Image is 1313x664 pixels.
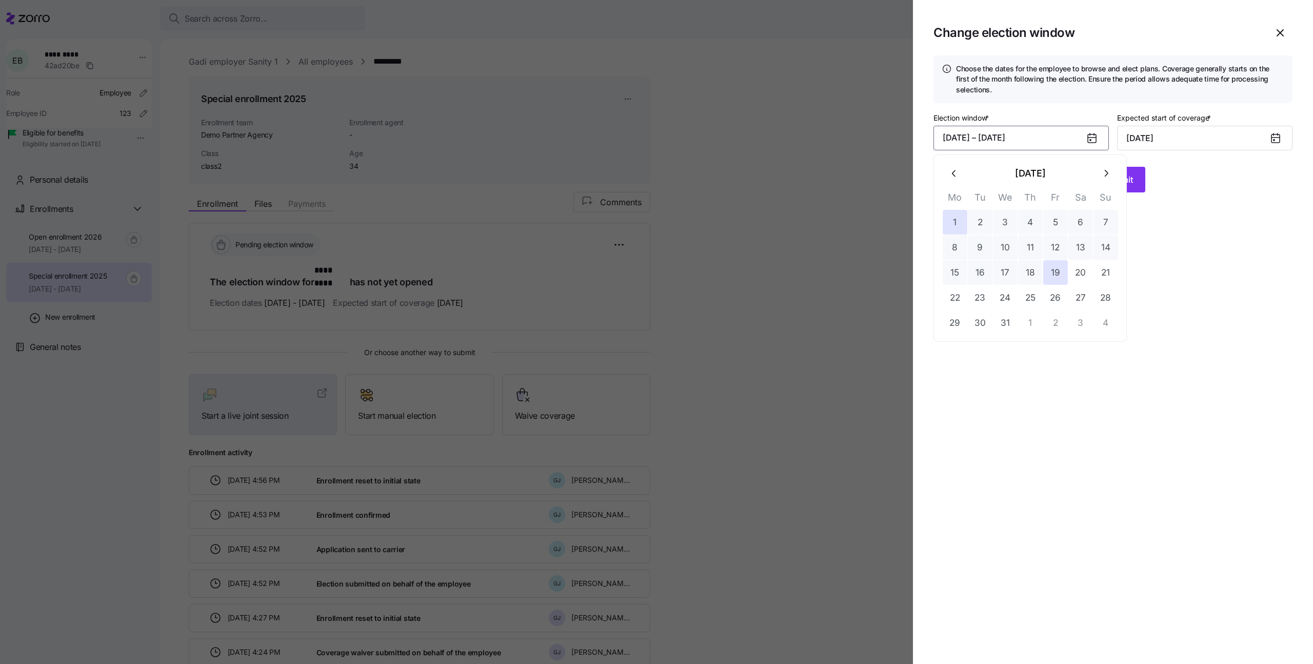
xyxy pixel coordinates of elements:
[943,310,967,335] button: 29 December 2025
[1043,210,1068,235] button: 5 December 2025
[943,235,967,260] button: 8 December 2025
[1018,260,1043,285] button: 18 December 2025
[968,235,992,260] button: 9 December 2025
[1018,310,1043,335] button: 1 January 2026
[968,285,992,310] button: 23 December 2025
[943,210,967,235] button: 1 December 2025
[1018,285,1043,310] button: 25 December 2025
[1043,260,1068,285] button: 19 December 2025
[956,64,1284,95] h4: Choose the dates for the employee to browse and elect plans. Coverage generally starts on the fir...
[1043,285,1068,310] button: 26 December 2025
[1093,210,1118,235] button: 7 December 2025
[968,260,992,285] button: 16 December 2025
[1043,190,1068,210] th: Fr
[992,190,1018,210] th: We
[1106,173,1133,186] span: Submit
[943,260,967,285] button: 15 December 2025
[1068,310,1093,335] button: 3 January 2026
[1068,260,1093,285] button: 20 December 2025
[1117,126,1292,150] input: MM/DD/YYYY
[1068,210,1093,235] button: 6 December 2025
[933,126,1109,150] button: [DATE] – [DATE]
[993,210,1018,235] button: 3 December 2025
[933,112,991,124] label: Election window
[1043,310,1068,335] button: 2 January 2026
[968,210,992,235] button: 2 December 2025
[993,235,1018,260] button: 10 December 2025
[1093,190,1118,210] th: Su
[933,25,1260,41] h1: Change election window
[1018,210,1043,235] button: 4 December 2025
[993,285,1018,310] button: 24 December 2025
[1018,190,1043,210] th: Th
[968,310,992,335] button: 30 December 2025
[993,310,1018,335] button: 31 December 2025
[1093,260,1118,285] button: 21 December 2025
[1068,190,1093,210] th: Sa
[1093,285,1118,310] button: 28 December 2025
[993,260,1018,285] button: 17 December 2025
[943,285,967,310] button: 22 December 2025
[1093,235,1118,260] button: 14 December 2025
[1068,235,1093,260] button: 13 December 2025
[1093,310,1118,335] button: 4 January 2026
[1068,285,1093,310] button: 27 December 2025
[942,190,967,210] th: Mo
[1043,235,1068,260] button: 12 December 2025
[1117,112,1213,124] label: Expected start of coverage
[967,161,1093,186] button: [DATE]
[1018,235,1043,260] button: 11 December 2025
[967,190,992,210] th: Tu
